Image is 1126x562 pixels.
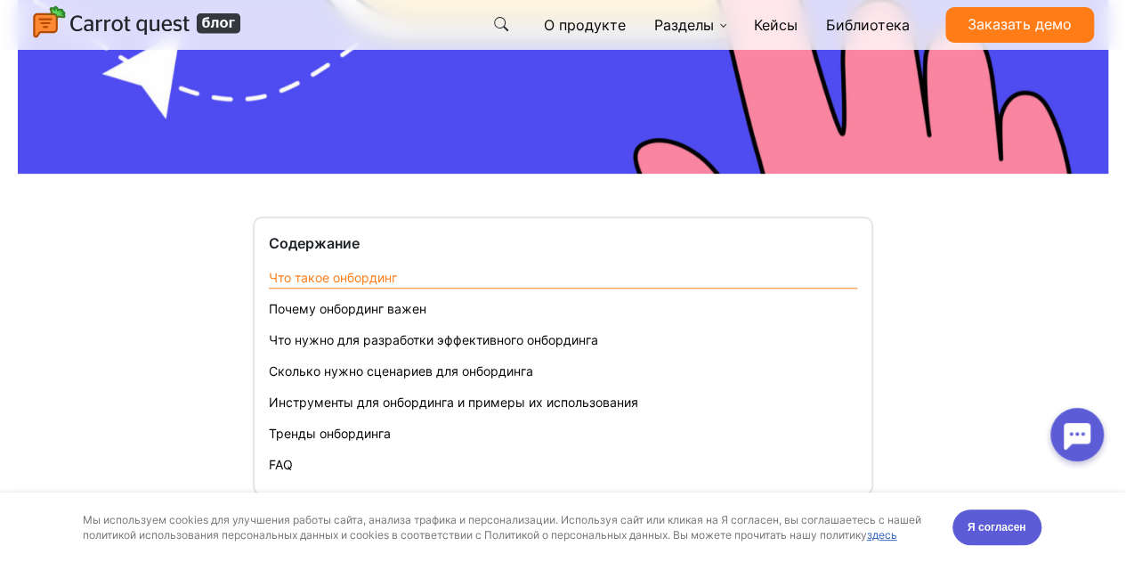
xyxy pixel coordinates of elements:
span: Я согласен [968,26,1026,44]
a: Инструменты для онбординга и примеры их использования [269,395,638,410]
a: Сколько нужно сценариев для онбординга [269,363,533,379]
a: О продукте [537,7,633,43]
a: Заказать демо [945,7,1094,43]
a: Что нужно для разработки эффективного онбординга [269,332,598,347]
button: Я согласен [952,17,1041,53]
a: здесь [867,36,897,49]
a: Что такое онбординг [269,270,397,285]
img: Carrot quest [32,5,242,41]
div: Содержание [269,232,858,254]
a: Разделы [647,7,733,43]
a: FAQ [269,457,293,472]
div: Мы используем cookies для улучшения работы сайта, анализа трафика и персонализации. Используя сай... [83,20,932,50]
a: Библиотека [819,7,917,43]
a: Почему онбординг важен [269,301,426,316]
a: Тренды онбординга [269,426,391,441]
a: Кейсы [747,7,805,43]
